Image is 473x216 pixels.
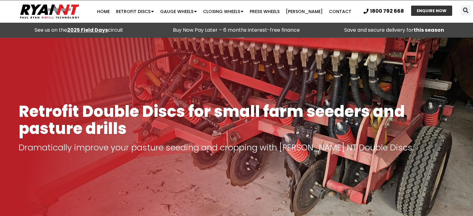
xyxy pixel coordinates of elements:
[19,103,454,137] h1: Retrofit Double Discs for small farm seeders and pasture drills
[411,6,452,16] a: ENQUIRE NOW
[326,5,355,18] a: Contact
[318,26,470,34] p: Save and secure delivery for
[370,9,404,14] span: 1800 792 668
[364,9,404,14] a: 1800 792 668
[461,6,471,16] div: Search
[19,2,81,21] img: Ryan NT logo
[414,26,444,34] strong: this season
[94,5,113,18] a: Home
[161,26,312,34] p: Buy Now Pay Later – 6 months interest-free finance
[283,5,326,18] a: [PERSON_NAME]
[92,5,357,18] nav: Menu
[200,5,247,18] a: Closing Wheels
[247,5,283,18] a: Press Wheels
[67,26,108,34] a: 2025 Field Days
[19,143,454,152] p: Dramatically improve your pasture seeding and cropping with [PERSON_NAME] NT Double Discs.
[113,5,157,18] a: Retrofit Discs
[417,9,447,13] span: ENQUIRE NOW
[157,5,200,18] a: Gauge Wheels
[3,26,155,34] div: See us on the circuit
